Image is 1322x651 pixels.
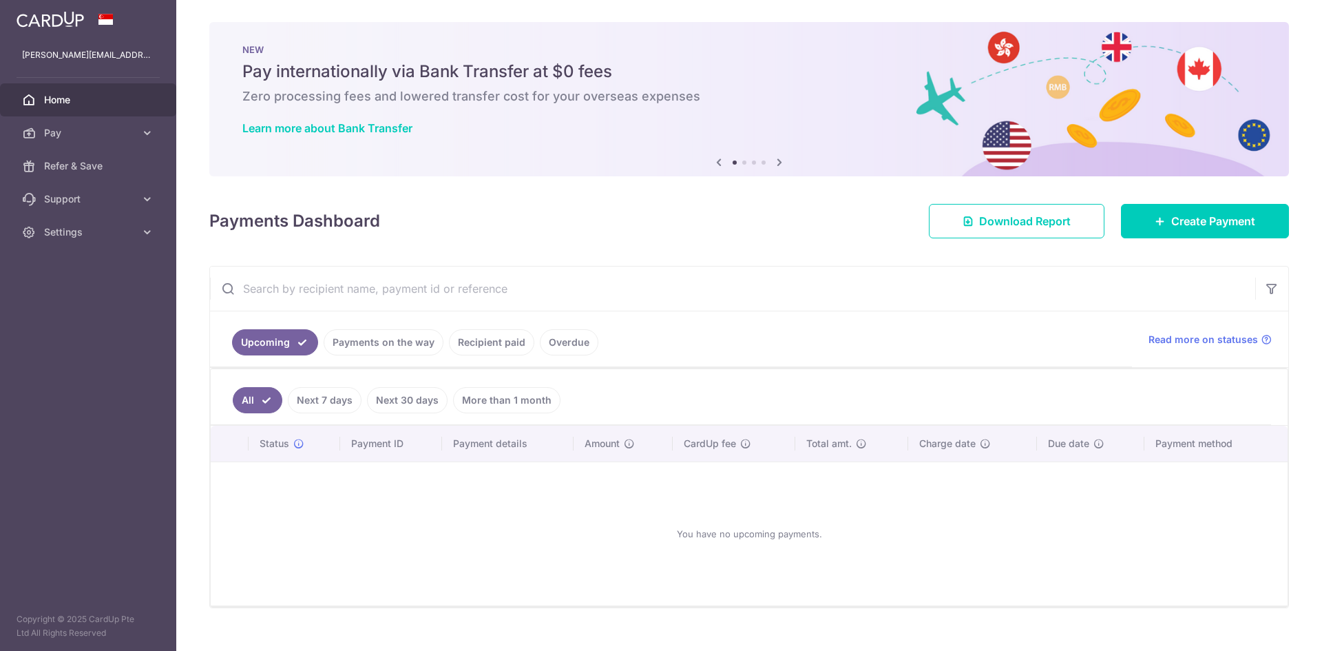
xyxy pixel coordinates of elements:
[540,329,598,355] a: Overdue
[1234,610,1308,644] iframe: Opens a widget where you can find more information
[209,209,380,234] h4: Payments Dashboard
[806,437,852,451] span: Total amt.
[44,126,135,140] span: Pay
[684,437,736,451] span: CardUp fee
[242,44,1256,55] p: NEW
[919,437,976,451] span: Charge date
[1121,204,1289,238] a: Create Payment
[1048,437,1089,451] span: Due date
[1144,426,1288,462] th: Payment method
[453,387,560,413] a: More than 1 month
[242,88,1256,105] h6: Zero processing fees and lowered transfer cost for your overseas expenses
[367,387,448,413] a: Next 30 days
[227,473,1271,595] div: You have no upcoming payments.
[233,387,282,413] a: All
[1148,333,1272,347] a: Read more on statuses
[442,426,574,462] th: Payment details
[232,329,318,355] a: Upcoming
[242,61,1256,83] h5: Pay internationally via Bank Transfer at $0 fees
[324,329,443,355] a: Payments on the way
[288,387,361,413] a: Next 7 days
[1171,213,1255,229] span: Create Payment
[209,22,1289,176] img: Bank transfer banner
[260,437,289,451] span: Status
[210,267,1255,311] input: Search by recipient name, payment id or reference
[17,11,84,28] img: CardUp
[585,437,620,451] span: Amount
[44,225,135,239] span: Settings
[44,159,135,173] span: Refer & Save
[1148,333,1258,347] span: Read more on statuses
[929,204,1104,238] a: Download Report
[340,426,442,462] th: Payment ID
[44,93,135,107] span: Home
[979,213,1071,229] span: Download Report
[22,48,154,62] p: [PERSON_NAME][EMAIL_ADDRESS][DOMAIN_NAME]
[44,192,135,206] span: Support
[449,329,534,355] a: Recipient paid
[242,121,412,135] a: Learn more about Bank Transfer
